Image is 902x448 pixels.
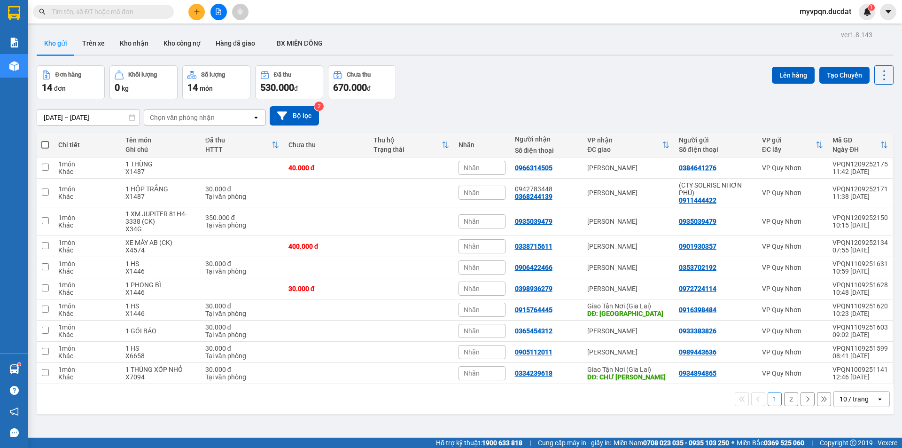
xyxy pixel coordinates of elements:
div: 1 món [58,185,116,193]
div: 0353702192 [679,264,716,271]
span: Nhãn [464,189,480,196]
button: Tạo Chuyến [819,67,870,84]
span: plus [194,8,200,15]
span: VP GỬI: [6,62,47,75]
div: VP Quy Nhơn [762,327,823,335]
div: Khác [58,221,116,229]
div: 0398936279 [515,285,552,292]
div: 10 / trang [840,394,869,404]
div: Khác [58,373,116,381]
div: [PERSON_NAME] [587,348,669,356]
div: 1 HS [125,260,195,267]
span: Miền Nam [614,438,729,448]
div: [PERSON_NAME] [587,243,669,250]
div: Số điện thoại [679,146,753,153]
div: VP Quy Nhơn [762,189,823,196]
th: Toggle SortBy [828,133,893,157]
div: 12:46 [DATE] [832,373,888,381]
div: DĐ: MANGYANG [587,310,669,317]
div: ĐC giao [587,146,662,153]
div: VPQN1109251631 [832,260,888,267]
span: Nhãn [464,243,480,250]
div: ver 1.8.143 [841,30,872,40]
div: Người gửi [679,136,753,144]
div: 10:59 [DATE] [832,267,888,275]
div: 11:38 [DATE] [832,193,888,200]
button: Lên hàng [772,67,815,84]
div: [PERSON_NAME] [587,327,669,335]
div: VPQN1109251628 [832,281,888,289]
span: file-add [215,8,222,15]
div: VP Quy Nhơn [762,348,823,356]
span: kg [122,85,129,92]
button: file-add [210,4,227,20]
div: VPQN1209252150 [832,214,888,221]
div: 400.000 đ [288,243,364,250]
span: 530.000 [260,82,294,93]
div: VPQN1209252175 [832,160,888,168]
span: copyright [850,440,856,446]
div: X34G [125,225,195,233]
div: X1446 [125,310,195,317]
span: 14 [187,82,198,93]
span: VP Quy Nhơn [50,62,117,75]
div: VPQN1009251141 [832,366,888,373]
div: VPQN1109251620 [832,302,888,310]
div: X4574 [125,246,195,254]
span: đ [367,85,371,92]
strong: 0901 900 568 [84,26,159,44]
img: warehouse-icon [9,364,19,374]
span: aim [237,8,243,15]
button: Bộ lọc [270,106,319,126]
div: Trạng thái [373,146,442,153]
div: 0966314505 [515,164,552,172]
div: Khác [58,352,116,360]
sup: 1 [868,4,875,11]
div: 1 món [58,260,116,267]
div: VP Quy Nhơn [762,243,823,250]
div: VP gửi [762,136,816,144]
div: Tại văn phòng [205,310,279,317]
div: Khác [58,310,116,317]
div: Tại văn phòng [205,331,279,338]
span: Cung cấp máy in - giấy in: [538,438,611,448]
span: đ [294,85,298,92]
div: 1 món [58,281,116,289]
div: 10:23 [DATE] [832,310,888,317]
div: 11:42 [DATE] [832,168,888,175]
div: 07:55 [DATE] [832,246,888,254]
button: 1 [768,392,782,406]
div: Khác [58,193,116,200]
span: món [200,85,213,92]
div: 1 món [58,214,116,221]
div: DĐ: CHƯ Á [587,373,669,381]
div: 0933383826 [679,327,716,335]
button: Khối lượng0kg [109,65,178,99]
span: caret-down [884,8,893,16]
th: Toggle SortBy [369,133,454,157]
th: Toggle SortBy [757,133,828,157]
button: Đã thu530.000đ [255,65,323,99]
th: Toggle SortBy [201,133,284,157]
div: Mã GD [832,136,880,144]
button: plus [188,4,205,20]
div: Chưa thu [347,71,371,78]
div: Khác [58,289,116,296]
div: [PERSON_NAME] [587,285,669,292]
div: 30.000 đ [205,302,279,310]
button: Kho công nợ [156,32,208,55]
div: 0906422466 [515,264,552,271]
span: Miền Bắc [737,438,804,448]
span: ĐỨC ĐẠT GIA LAI [37,9,128,22]
div: 0334239618 [515,369,552,377]
div: X1446 [125,289,195,296]
span: search [39,8,46,15]
img: icon-new-feature [863,8,871,16]
div: Nhãn [459,141,505,149]
div: ĐC lấy [762,146,816,153]
button: aim [232,4,249,20]
sup: 1 [18,363,21,366]
span: | [529,438,531,448]
div: 0934894865 [679,369,716,377]
img: logo-vxr [8,6,20,20]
